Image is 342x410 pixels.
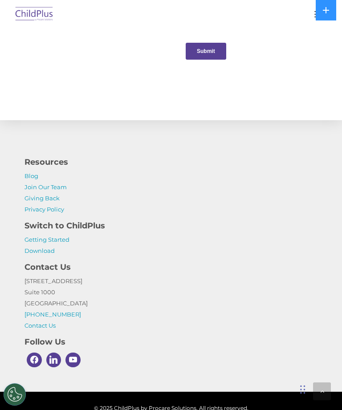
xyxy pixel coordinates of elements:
button: Cookies Settings [4,383,26,406]
h4: Switch to ChildPlus [24,219,318,232]
h4: Resources [24,156,318,168]
h4: Contact Us [24,261,318,273]
h4: Follow Us [24,336,318,348]
a: Youtube [63,350,83,370]
a: Giving Back [24,195,60,202]
img: ChildPlus by Procare Solutions [13,4,55,25]
a: Join Our Team [24,183,67,191]
div: Drag [300,376,305,403]
iframe: Chat Widget [192,314,342,410]
a: Facebook [24,350,44,370]
p: [STREET_ADDRESS] Suite 1000 [GEOGRAPHIC_DATA] [24,276,318,331]
a: Download [24,247,55,254]
a: Linkedin [44,350,64,370]
a: Contact Us [24,322,56,329]
a: Privacy Policy [24,206,64,213]
a: Blog [24,172,38,179]
a: Getting Started [24,236,69,243]
a: [PHONE_NUMBER] [24,311,81,318]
